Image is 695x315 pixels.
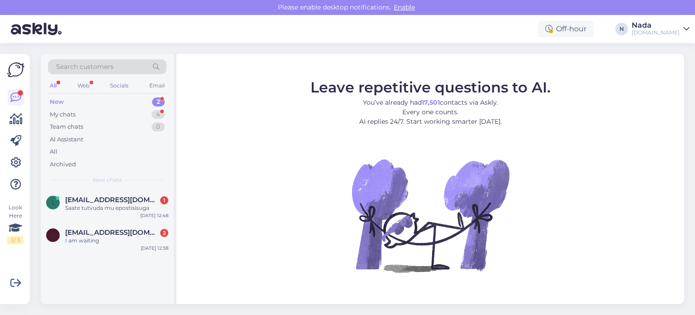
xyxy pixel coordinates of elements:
div: All [50,147,57,156]
span: Enable [391,3,418,11]
span: lensment@gmail.com [65,196,159,204]
div: Nada [632,22,680,29]
span: a [51,232,55,238]
div: [DATE] 12:38 [141,245,168,252]
div: All [48,80,58,92]
span: New chats [93,176,122,184]
div: 2 / 3 [7,236,24,244]
div: Web [76,80,91,92]
div: Email [148,80,167,92]
div: I am waiting [65,237,168,245]
b: 17,501 [422,98,440,107]
img: No Chat active [349,134,512,297]
div: Saate tutvuda mu epostisisuga [65,204,168,212]
div: [DOMAIN_NAME] [632,29,680,36]
div: 2 [160,229,168,237]
div: 2 [152,97,165,107]
div: [DATE] 12:48 [140,212,168,219]
span: l [52,199,55,206]
img: Askly Logo [7,61,24,78]
div: AI Assistant [50,135,83,144]
div: Socials [108,80,130,92]
div: Team chats [50,122,83,131]
span: Leave repetitive questions to AI. [310,78,551,96]
div: Look Here [7,204,24,244]
div: Archived [50,160,76,169]
span: aydinsun.93@gmail.com [65,228,159,237]
div: 0 [152,122,165,131]
div: 4 [152,110,165,119]
div: My chats [50,110,76,119]
span: Search customers [56,62,114,72]
div: 1 [160,196,168,204]
div: N [615,23,628,35]
div: New [50,97,64,107]
p: You’ve already had contacts via Askly. Every one counts. AI replies 24/7. Start working smarter [... [310,98,551,126]
div: Off-hour [538,21,594,37]
a: Nada[DOMAIN_NAME] [632,22,690,36]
